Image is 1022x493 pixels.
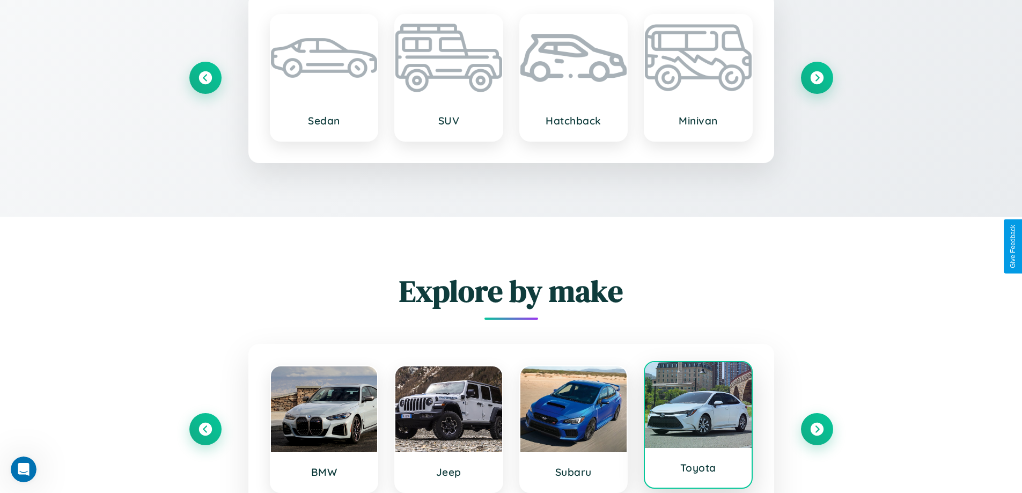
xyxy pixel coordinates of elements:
[656,114,741,127] h3: Minivan
[656,461,741,474] h3: Toyota
[531,114,616,127] h3: Hatchback
[531,466,616,479] h3: Subaru
[11,457,36,482] iframe: Intercom live chat
[189,270,833,312] h2: Explore by make
[282,466,367,479] h3: BMW
[1009,225,1017,268] div: Give Feedback
[406,466,491,479] h3: Jeep
[282,114,367,127] h3: Sedan
[406,114,491,127] h3: SUV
